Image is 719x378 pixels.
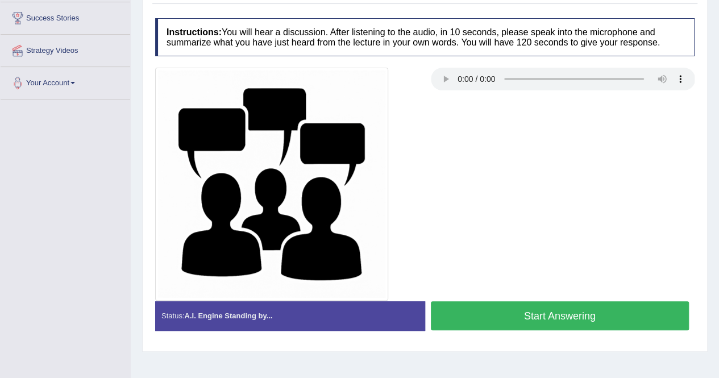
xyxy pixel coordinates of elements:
div: Status: [155,301,425,330]
strong: A.I. Engine Standing by... [184,311,272,320]
a: Success Stories [1,2,130,31]
b: Instructions: [167,27,222,37]
h4: You will hear a discussion. After listening to the audio, in 10 seconds, please speak into the mi... [155,18,695,56]
a: Your Account [1,67,130,95]
a: Strategy Videos [1,35,130,63]
button: Start Answering [431,301,689,330]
